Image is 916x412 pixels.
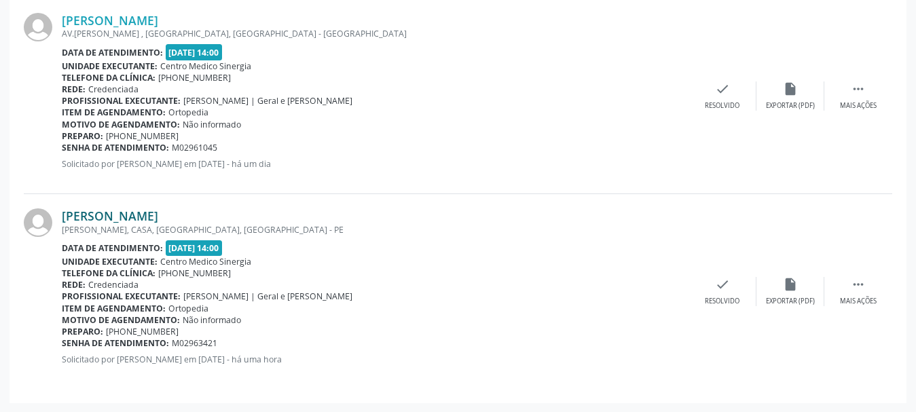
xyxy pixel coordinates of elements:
b: Motivo de agendamento: [62,314,180,326]
span: M02961045 [172,142,217,153]
b: Data de atendimento: [62,47,163,58]
b: Item de agendamento: [62,303,166,314]
span: Ortopedia [168,303,208,314]
img: img [24,13,52,41]
span: [PHONE_NUMBER] [158,267,231,279]
div: Mais ações [840,297,877,306]
b: Unidade executante: [62,256,158,267]
div: Resolvido [705,101,739,111]
span: [PHONE_NUMBER] [106,326,179,337]
i: insert_drive_file [783,81,798,96]
b: Telefone da clínica: [62,267,155,279]
span: Ortopedia [168,107,208,118]
b: Telefone da clínica: [62,72,155,83]
span: Credenciada [88,83,139,95]
div: Resolvido [705,297,739,306]
span: [DATE] 14:00 [166,240,223,256]
div: AV.[PERSON_NAME] , [GEOGRAPHIC_DATA], [GEOGRAPHIC_DATA] - [GEOGRAPHIC_DATA] [62,28,689,39]
span: [PERSON_NAME] | Geral e [PERSON_NAME] [183,291,352,302]
span: Não informado [183,314,241,326]
i:  [851,277,866,292]
i: check [715,81,730,96]
b: Item de agendamento: [62,107,166,118]
span: Centro Medico Sinergia [160,60,251,72]
b: Senha de atendimento: [62,142,169,153]
p: Solicitado por [PERSON_NAME] em [DATE] - há um dia [62,158,689,170]
span: [PHONE_NUMBER] [158,72,231,83]
a: [PERSON_NAME] [62,208,158,223]
span: [DATE] 14:00 [166,44,223,60]
span: [PHONE_NUMBER] [106,130,179,142]
a: [PERSON_NAME] [62,13,158,28]
div: Exportar (PDF) [766,297,815,306]
b: Rede: [62,83,86,95]
div: [PERSON_NAME], CASA, [GEOGRAPHIC_DATA], [GEOGRAPHIC_DATA] - PE [62,224,689,236]
b: Preparo: [62,326,103,337]
div: Exportar (PDF) [766,101,815,111]
i: insert_drive_file [783,277,798,292]
span: Não informado [183,119,241,130]
span: [PERSON_NAME] | Geral e [PERSON_NAME] [183,95,352,107]
p: Solicitado por [PERSON_NAME] em [DATE] - há uma hora [62,354,689,365]
div: Mais ações [840,101,877,111]
img: img [24,208,52,237]
b: Data de atendimento: [62,242,163,254]
span: Centro Medico Sinergia [160,256,251,267]
b: Preparo: [62,130,103,142]
span: Credenciada [88,279,139,291]
b: Profissional executante: [62,291,181,302]
b: Motivo de agendamento: [62,119,180,130]
b: Profissional executante: [62,95,181,107]
i:  [851,81,866,96]
span: M02963421 [172,337,217,349]
b: Senha de atendimento: [62,337,169,349]
i: check [715,277,730,292]
b: Rede: [62,279,86,291]
b: Unidade executante: [62,60,158,72]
